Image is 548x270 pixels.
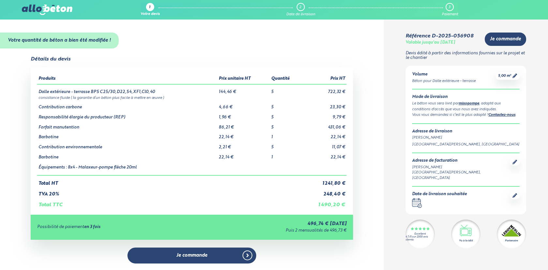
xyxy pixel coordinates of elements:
[270,120,302,130] td: 5
[37,186,302,197] td: TVA 20%
[195,221,347,227] div: 496,74 € [DATE]
[37,110,217,120] td: Responsabilité élargie du producteur (REP)
[406,33,473,39] div: Référence D-2025-056908
[37,84,217,95] td: Dalle extérieure - terrasse BPS C25/30,D22,S4,XF1,Cl0,40
[37,175,302,186] td: Total HT
[286,12,315,17] div: Date de livraison
[37,160,217,176] td: Équipements : 8x4 - Malaxeur-pompe flèche 20ml
[141,12,160,17] div: Votre devis
[37,120,217,130] td: Forfait manutention
[485,33,526,46] a: Je commande
[412,170,510,181] div: [GEOGRAPHIC_DATA][PERSON_NAME], [GEOGRAPHIC_DATA]
[442,3,458,17] a: 3 Paiement
[459,239,473,243] div: Vu à la télé
[84,225,100,229] strong: en 3 fois
[414,233,426,236] div: Excellent
[270,84,302,95] td: 5
[217,84,270,95] td: 144,46 €
[286,3,315,17] a: 2 Date de livraison
[412,72,476,77] div: Volume
[302,74,347,84] th: Prix HT
[412,142,520,147] div: [GEOGRAPHIC_DATA][PERSON_NAME], [GEOGRAPHIC_DATA]
[302,120,347,130] td: 431,06 €
[37,225,195,230] div: Possibilité de paiement
[270,140,302,150] td: 5
[302,175,347,186] td: 1 241,80 €
[37,95,346,100] td: consistance fluide ( la garantie d’un béton plus facile à mettre en œuvre )
[302,130,347,140] td: 22,14 €
[302,150,347,160] td: 22,14 €
[412,78,476,84] div: Béton pour Dalle extérieure - terrasse
[302,197,347,208] td: 1 490,20 €
[37,130,217,140] td: Barbotine
[412,165,510,170] div: [PERSON_NAME]
[449,5,450,9] div: 3
[302,100,347,110] td: 23,30 €
[22,5,72,15] img: allobéton
[176,253,207,258] span: Je commande
[127,248,256,263] a: Je commande
[31,56,70,62] div: Détails du devis
[217,150,270,160] td: 22,14 €
[412,192,467,197] div: Date de livraison souhaitée
[459,102,479,105] a: mixopompe
[442,12,458,17] div: Paiement
[302,140,347,150] td: 11,07 €
[299,5,301,9] div: 2
[490,36,521,42] span: Je commande
[302,186,347,197] td: 248,40 €
[490,245,541,263] iframe: Help widget launcher
[149,6,150,10] div: 1
[217,140,270,150] td: 2,21 €
[37,150,217,160] td: Barbotine
[217,120,270,130] td: 86,21 €
[217,74,270,84] th: Prix unitaire HT
[270,130,302,140] td: 1
[488,113,515,117] a: Contactez-nous
[195,228,347,233] div: Puis 2 mensualités de 496,73 €
[505,239,518,243] div: Partenaire
[412,95,520,100] div: Mode de livraison
[37,197,302,208] td: Total TTC
[412,135,520,141] div: [PERSON_NAME]
[406,236,435,241] div: 4.7/5 sur 2300 avis clients
[406,51,526,61] p: Devis édité à partir des informations fournies sur le projet et le chantier
[217,130,270,140] td: 22,14 €
[270,100,302,110] td: 5
[270,110,302,120] td: 5
[302,110,347,120] td: 9,79 €
[37,140,217,150] td: Contribution environnementale
[412,112,520,118] div: Vous vous demandez si c’est le plus adapté ? .
[37,100,217,110] td: Contribution carbone
[8,38,111,43] strong: Votre quantité de béton a bien été modifiée !
[302,84,347,95] td: 722,32 €
[412,101,520,112] div: Le béton vous sera livré par , adapté aux conditions d'accès que vous nous avez indiquées.
[217,110,270,120] td: 1,96 €
[217,100,270,110] td: 4,66 €
[141,3,160,17] a: 1 Votre devis
[412,129,520,134] div: Adresse de livraison
[37,74,217,84] th: Produits
[270,150,302,160] td: 1
[406,40,455,45] div: Valable jusqu'au [DATE]
[270,74,302,84] th: Quantité
[412,158,510,163] div: Adresse de facturation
